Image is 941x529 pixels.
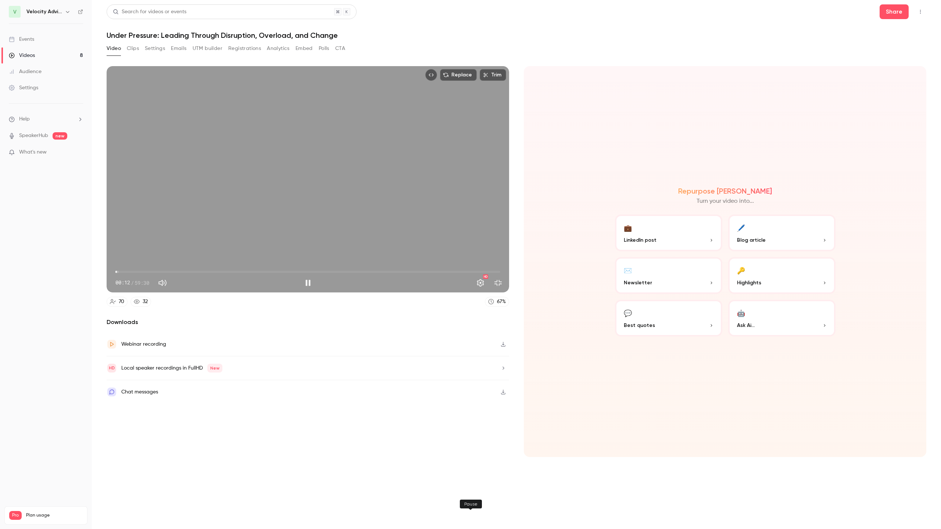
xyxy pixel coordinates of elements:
[615,257,722,294] button: ✉️Newsletter
[737,307,745,319] div: 🤖
[301,276,315,290] button: Pause
[440,69,477,81] button: Replace
[121,364,222,373] div: Local speaker recordings in FullHD
[737,222,745,233] div: 🖊️
[737,321,755,329] span: Ask Ai...
[491,276,505,290] button: Exit full screen
[485,297,509,307] a: 67%
[697,197,754,206] p: Turn your video into...
[728,215,836,251] button: 🖊️Blog article
[19,132,48,140] a: SpeakerHub
[624,222,632,233] div: 💼
[13,8,17,16] span: V
[319,43,329,54] button: Polls
[26,512,83,518] span: Plan usage
[9,115,83,123] li: help-dropdown-opener
[737,279,761,287] span: Highlights
[497,298,506,306] div: 67 %
[107,297,128,307] a: 70
[19,115,30,123] span: Help
[113,8,186,16] div: Search for videos or events
[624,264,632,276] div: ✉️
[9,52,35,59] div: Videos
[9,84,38,91] div: Settings
[131,279,134,287] span: /
[228,43,261,54] button: Registrations
[678,187,772,195] h2: Repurpose [PERSON_NAME]
[915,6,926,18] button: Top Bar Actions
[9,511,22,520] span: Pro
[53,132,67,140] span: new
[107,43,121,54] button: Video
[880,4,909,19] button: Share
[335,43,345,54] button: CTA
[615,300,722,337] button: 💬Best quotes
[737,236,766,244] span: Blog article
[135,279,149,287] span: 59:30
[171,43,186,54] button: Emails
[296,43,313,54] button: Embed
[115,279,149,287] div: 00:12
[624,307,632,319] div: 💬
[737,264,745,276] div: 🔑
[121,340,166,349] div: Webinar recording
[74,149,83,156] iframe: Noticeable Trigger
[107,31,926,40] h1: Under Pressure: Leading Through Disruption, Overload, and Change
[121,388,158,396] div: Chat messages
[130,297,151,307] a: 32
[624,321,655,329] span: Best quotes
[119,298,124,306] div: 70
[480,69,506,81] button: Trim
[425,69,437,81] button: Embed video
[267,43,290,54] button: Analytics
[155,276,170,290] button: Mute
[9,36,34,43] div: Events
[26,8,62,15] h6: Velocity Advisory Group
[19,148,47,156] span: What's new
[193,43,222,54] button: UTM builder
[728,300,836,337] button: 🤖Ask Ai...
[624,236,656,244] span: LinkedIn post
[107,318,509,327] h2: Downloads
[728,257,836,294] button: 🔑Highlights
[624,279,652,287] span: Newsletter
[143,298,148,306] div: 32
[127,43,139,54] button: Clips
[145,43,165,54] button: Settings
[483,274,488,279] div: HD
[207,364,222,373] span: New
[9,68,42,75] div: Audience
[115,279,130,287] span: 00:12
[460,500,482,508] div: Pause
[615,215,722,251] button: 💼LinkedIn post
[473,276,488,290] button: Settings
